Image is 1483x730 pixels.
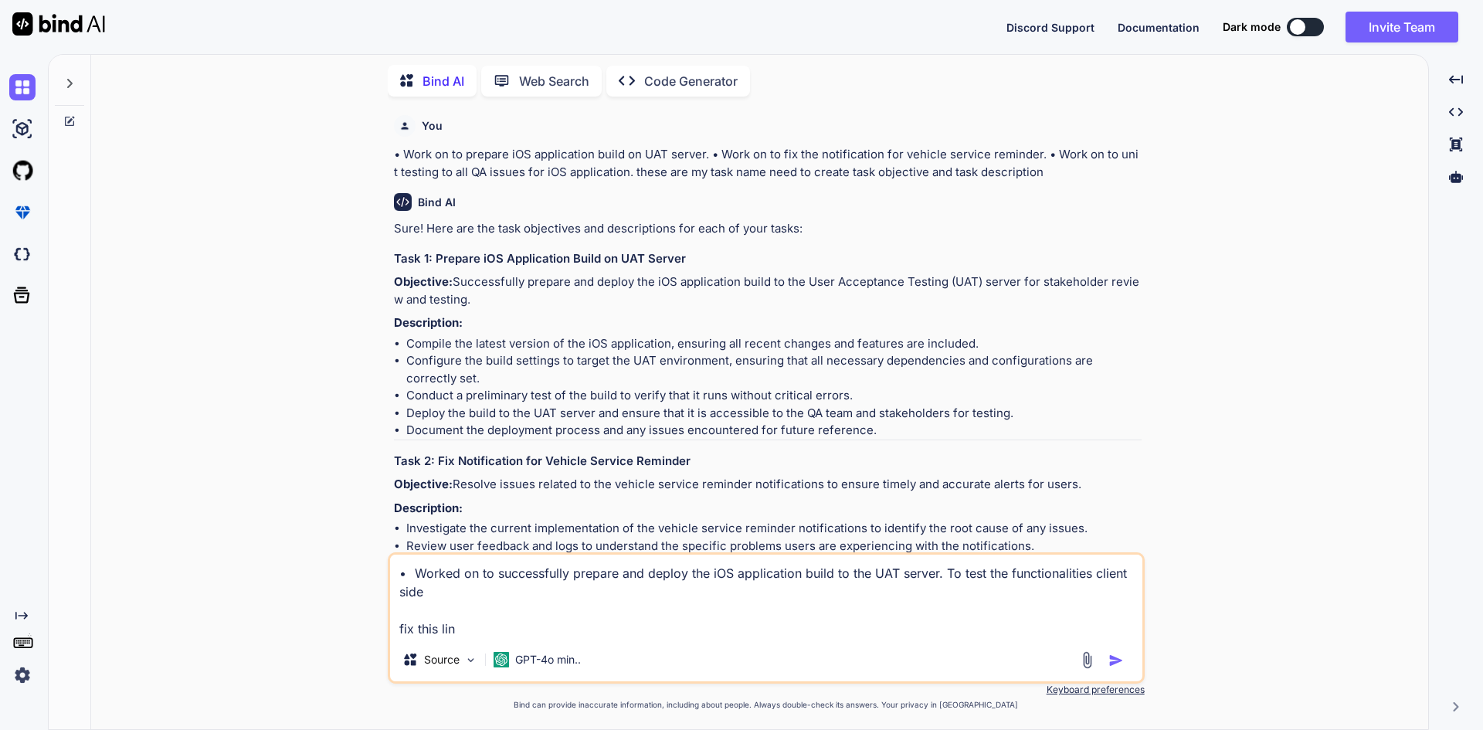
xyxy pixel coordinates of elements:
p: Source [424,652,460,667]
li: Investigate the current implementation of the vehicle service reminder notifications to identify ... [406,520,1142,538]
p: GPT-4o min.. [515,652,581,667]
img: attachment [1078,651,1096,669]
button: Discord Support [1006,19,1094,36]
li: Review user feedback and logs to understand the specific problems users are experiencing with the... [406,538,1142,555]
strong: Objective: [394,477,453,491]
p: Resolve issues related to the vehicle service reminder notifications to ensure timely and accurat... [394,476,1142,494]
img: ai-studio [9,116,36,142]
h6: Bind AI [418,195,456,210]
img: Bind AI [12,12,105,36]
img: darkCloudIdeIcon [9,241,36,267]
li: Deploy the build to the UAT server and ensure that it is accessible to the QA team and stakeholde... [406,405,1142,423]
p: • Work on to prepare iOS application build on UAT server. • Work on to fix the notification for v... [394,146,1142,181]
button: Invite Team [1346,12,1458,42]
strong: Description: [394,501,463,515]
img: premium [9,199,36,226]
span: Discord Support [1006,21,1094,34]
button: Documentation [1118,19,1200,36]
span: Dark mode [1223,19,1281,35]
p: Code Generator [644,72,738,90]
p: Sure! Here are the task objectives and descriptions for each of your tasks: [394,220,1142,238]
li: Configure the build settings to target the UAT environment, ensuring that all necessary dependenc... [406,352,1142,387]
img: chat [9,74,36,100]
p: Web Search [519,72,589,90]
img: GPT-4o mini [494,652,509,667]
p: Keyboard preferences [388,684,1145,696]
img: icon [1108,653,1124,668]
strong: Description: [394,315,463,330]
span: Documentation [1118,21,1200,34]
p: Successfully prepare and deploy the iOS application build to the User Acceptance Testing (UAT) se... [394,273,1142,308]
li: Conduct a preliminary test of the build to verify that it runs without critical errors. [406,387,1142,405]
li: Compile the latest version of the iOS application, ensuring all recent changes and features are i... [406,335,1142,353]
img: Pick Models [464,654,477,667]
img: githubLight [9,158,36,184]
li: Document the deployment process and any issues encountered for future reference. [406,422,1142,440]
p: Bind can provide inaccurate information, including about people. Always double-check its answers.... [388,699,1145,711]
h3: Task 1: Prepare iOS Application Build on UAT Server [394,250,1142,268]
textarea: • Worked on to successfully prepare and deploy the iOS application build to the UAT server. To te... [390,555,1142,638]
h6: You [422,118,443,134]
h3: Task 2: Fix Notification for Vehicle Service Reminder [394,453,1142,470]
strong: Objective: [394,274,453,289]
img: settings [9,662,36,688]
p: Bind AI [423,72,464,90]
